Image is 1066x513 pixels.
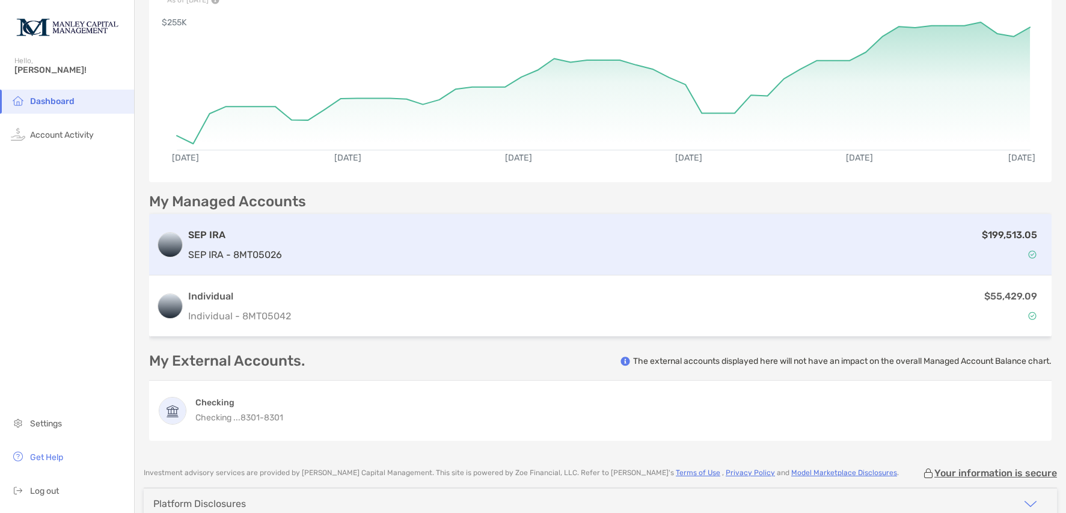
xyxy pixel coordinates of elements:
p: The external accounts displayed here will not have an impact on the overall Managed Account Balan... [633,355,1052,367]
span: Get Help [30,452,63,462]
img: Zoe Logo [14,5,120,48]
p: My External Accounts. [149,354,305,369]
text: [DATE] [1009,153,1036,163]
img: Account Status icon [1028,312,1037,320]
img: info [620,357,630,366]
p: $55,429.09 [984,289,1037,304]
p: Investment advisory services are provided by [PERSON_NAME] Capital Management . This site is powe... [144,468,899,478]
span: Log out [30,486,59,496]
img: activity icon [11,127,25,141]
span: Dashboard [30,96,75,106]
text: [DATE] [505,153,532,163]
img: Account Status icon [1028,250,1037,259]
h3: SEP IRA [188,228,282,242]
text: [DATE] [172,153,199,163]
text: [DATE] [676,153,703,163]
p: Your information is secure [934,467,1057,479]
p: My Managed Accounts [149,194,306,209]
img: logo account [158,294,182,318]
img: household icon [11,93,25,108]
span: Settings [30,419,62,429]
div: Platform Disclosures [153,498,246,509]
text: [DATE] [847,153,874,163]
img: logo account [158,233,182,257]
img: get-help icon [11,449,25,464]
p: $199,513.05 [982,227,1037,242]
h4: Checking [195,397,283,408]
span: 8301 [264,413,283,423]
a: Model Marketplace Disclosures [791,468,897,477]
text: [DATE] [334,153,361,163]
span: Checking ...8301 - [195,413,264,423]
a: Terms of Use [676,468,720,477]
p: SEP IRA - 8MT05026 [188,247,282,262]
img: settings icon [11,416,25,430]
text: $255K [162,17,187,28]
span: Account Activity [30,130,94,140]
img: logout icon [11,483,25,497]
p: Individual - 8MT05042 [188,309,291,324]
img: Checking ...8301 [159,398,186,424]
span: [PERSON_NAME]! [14,65,127,75]
a: Privacy Policy [726,468,775,477]
img: icon arrow [1023,497,1038,511]
h3: Individual [188,289,291,304]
